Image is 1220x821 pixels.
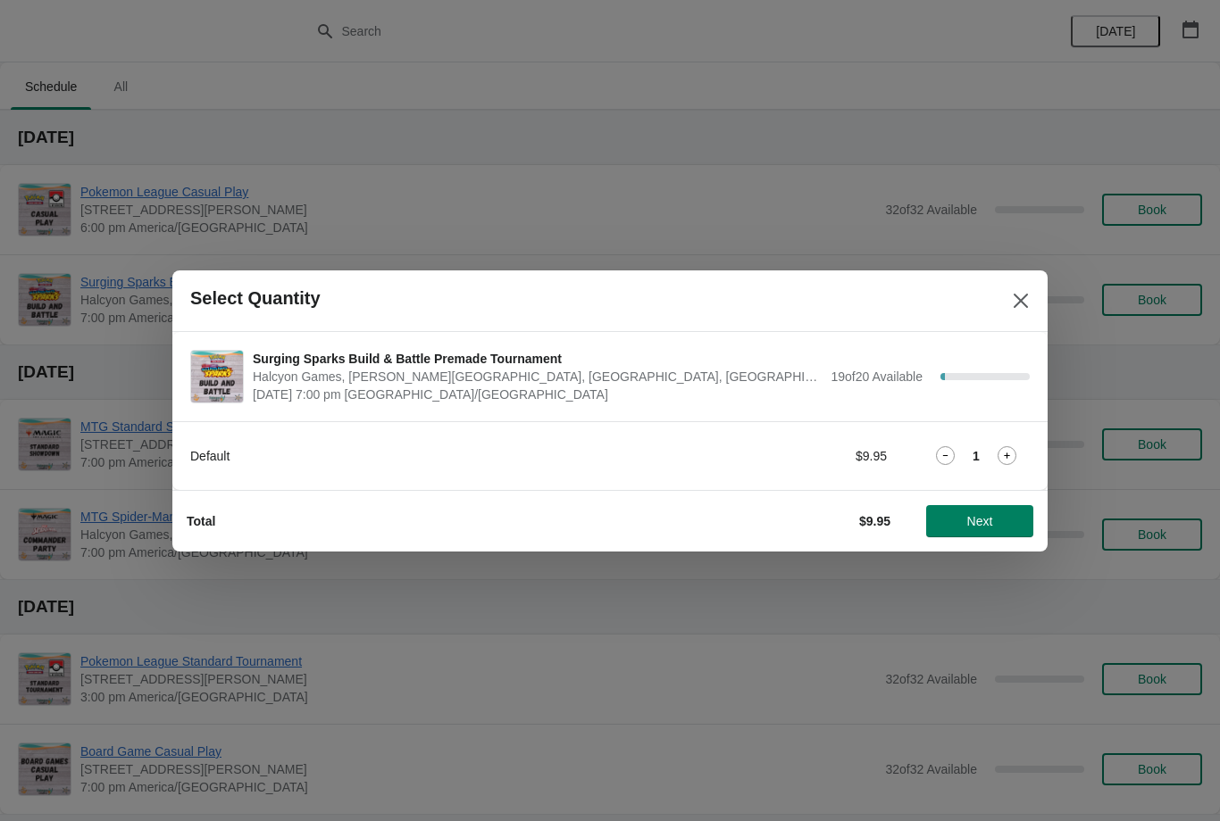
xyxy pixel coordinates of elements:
strong: $9.95 [859,514,890,528]
div: $9.95 [722,447,887,465]
span: Next [967,514,993,528]
span: Halcyon Games, [PERSON_NAME][GEOGRAPHIC_DATA], [GEOGRAPHIC_DATA], [GEOGRAPHIC_DATA] [253,368,822,386]
span: Surging Sparks Build & Battle Premade Tournament [253,350,822,368]
strong: 1 [973,447,980,465]
button: Next [926,505,1033,537]
strong: Total [187,514,215,528]
button: Close [1005,285,1037,317]
span: 19 of 20 Available [831,369,923,384]
div: Default [190,447,686,465]
span: [DATE] 7:00 pm [GEOGRAPHIC_DATA]/[GEOGRAPHIC_DATA] [253,386,822,403]
h2: Select Quantity [190,288,321,309]
img: Surging Sparks Build & Battle Premade Tournament | Halcyon Games, Louetta Road, Spring, TX, USA |... [191,351,243,402]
